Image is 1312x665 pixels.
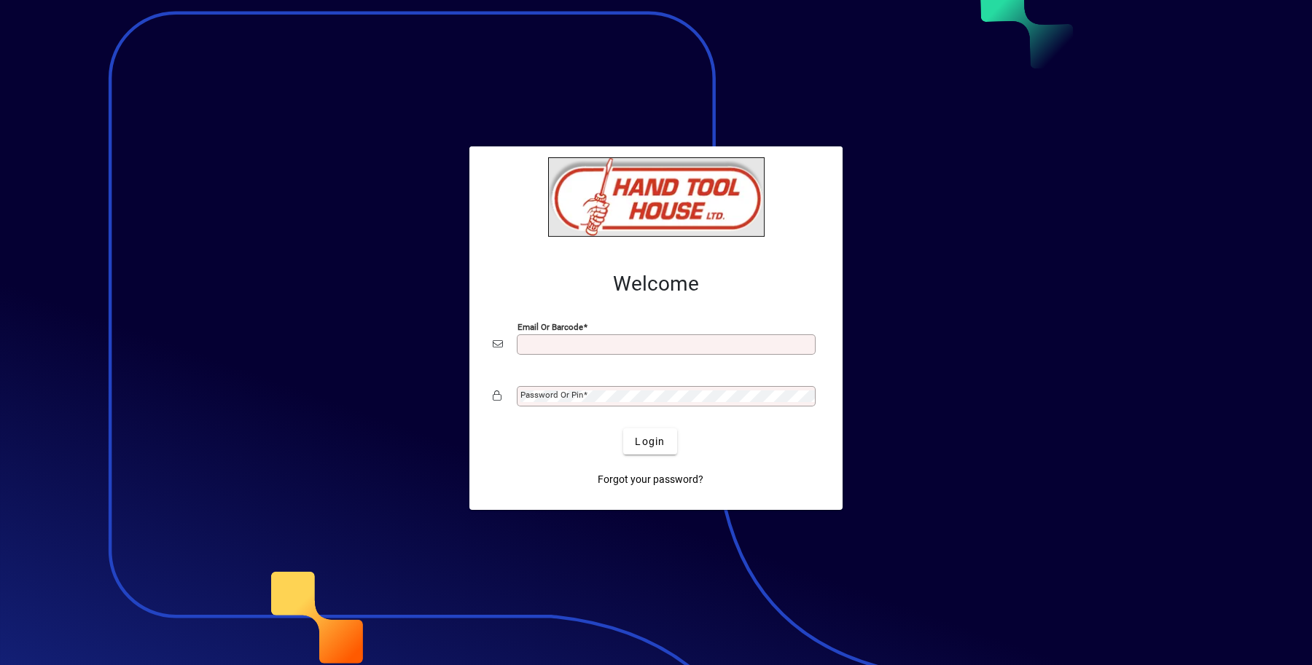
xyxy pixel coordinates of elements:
a: Forgot your password? [592,466,709,492]
span: Forgot your password? [598,472,703,487]
h2: Welcome [493,272,819,296]
mat-label: Email or Barcode [518,322,583,332]
span: Login [635,434,665,449]
mat-label: Password or Pin [520,390,583,400]
button: Login [623,428,676,455]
